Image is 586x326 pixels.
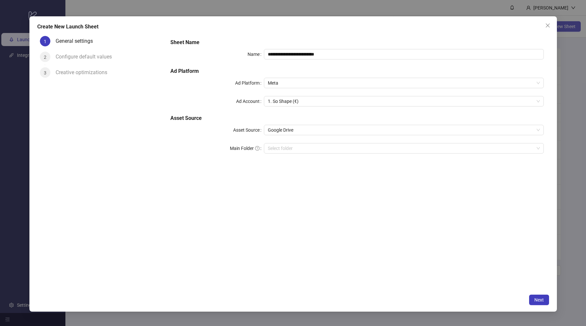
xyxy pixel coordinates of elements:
label: Asset Source [233,125,264,135]
h5: Sheet Name [170,39,544,46]
label: Ad Platform [235,78,264,88]
span: Google Drive [267,125,540,135]
label: Main Folder [230,143,264,154]
div: Create New Launch Sheet [37,23,549,31]
label: Ad Account [236,96,264,106]
span: 1 [44,39,46,44]
div: Configure default values [56,52,117,62]
button: Close [542,20,553,31]
span: Meta [267,78,540,88]
label: Name [247,49,264,59]
h5: Asset Source [170,114,544,122]
span: Next [534,297,543,302]
span: close [545,23,550,28]
span: 1. So Shape (€) [267,96,540,106]
input: Name [264,49,543,59]
button: Next [529,295,549,305]
span: question-circle [255,146,259,151]
h5: Ad Platform [170,67,544,75]
div: General settings [56,36,98,46]
span: 2 [44,54,46,59]
span: 3 [44,70,46,75]
div: Creative optimizations [56,67,112,78]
